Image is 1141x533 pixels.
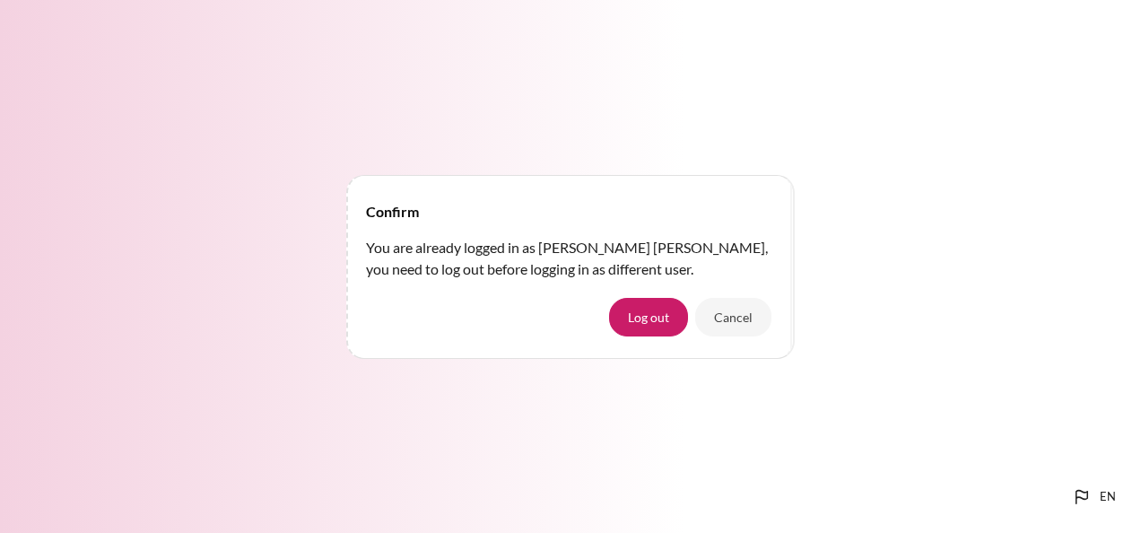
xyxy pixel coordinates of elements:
button: Log out [609,298,688,336]
h4: Confirm [366,201,419,223]
span: en [1100,488,1116,506]
button: Languages [1064,479,1123,515]
button: Cancel [695,298,771,336]
p: You are already logged in as [PERSON_NAME] [PERSON_NAME], you need to log out before logging in a... [366,237,775,280]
